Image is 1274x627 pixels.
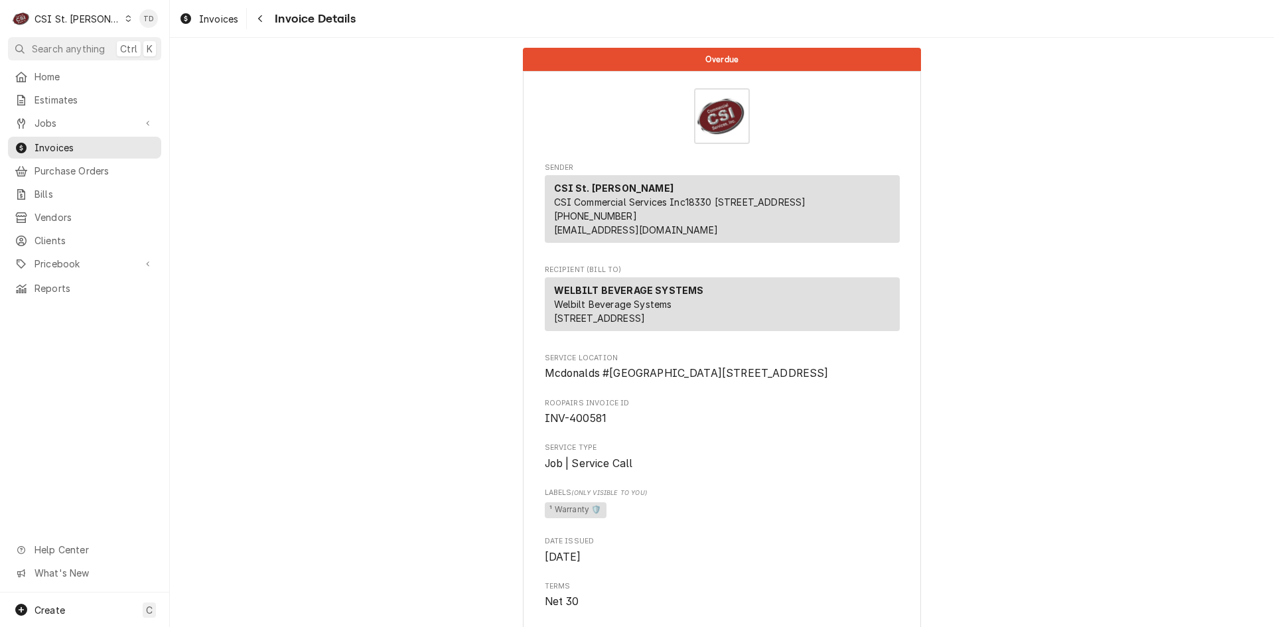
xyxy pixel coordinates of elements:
div: Tim Devereux's Avatar [139,9,158,28]
div: Service Location [545,353,900,382]
a: Vendors [8,206,161,228]
button: Search anythingCtrlK [8,37,161,60]
span: Welbilt Beverage Systems [STREET_ADDRESS] [554,299,672,324]
span: Roopairs Invoice ID [545,411,900,427]
a: Clients [8,230,161,251]
span: Invoices [35,141,155,155]
div: Terms [545,581,900,610]
span: Service Type [545,456,900,472]
span: Invoice Details [271,10,355,28]
div: Invoice Sender [545,163,900,249]
span: K [147,42,153,56]
div: Sender [545,175,900,248]
span: Recipient (Bill To) [545,265,900,275]
a: Go to What's New [8,562,161,584]
a: [PHONE_NUMBER] [554,210,637,222]
div: Invoice Recipient [545,265,900,337]
div: Date Issued [545,536,900,565]
div: CSI St. Louis's Avatar [12,9,31,28]
a: Estimates [8,89,161,111]
div: Status [523,48,921,71]
span: C [146,603,153,617]
span: Clients [35,234,155,247]
span: Invoices [199,12,238,26]
span: What's New [35,566,153,580]
span: Overdue [705,55,739,64]
span: Net 30 [545,595,579,608]
span: Pricebook [35,257,135,271]
span: Home [35,70,155,84]
a: Go to Help Center [8,539,161,561]
span: Search anything [32,42,105,56]
span: Bills [35,187,155,201]
div: Roopairs Invoice ID [545,398,900,427]
span: Terms [545,581,900,592]
span: (Only Visible to You) [571,489,646,496]
span: Date Issued [545,549,900,565]
a: Purchase Orders [8,160,161,182]
a: Home [8,66,161,88]
span: Help Center [35,543,153,557]
span: Purchase Orders [35,164,155,178]
span: Sender [545,163,900,173]
span: Roopairs Invoice ID [545,398,900,409]
button: Navigate back [249,8,271,29]
span: INV-400581 [545,412,607,425]
span: Service Location [545,366,900,382]
span: Estimates [35,93,155,107]
span: Create [35,604,65,616]
span: Date Issued [545,536,900,547]
span: Service Type [545,443,900,453]
div: [object Object] [545,488,900,520]
span: Reports [35,281,155,295]
span: Vendors [35,210,155,224]
span: [DATE] [545,551,581,563]
span: Service Location [545,353,900,364]
img: Logo [694,88,750,144]
span: ¹ Warranty 🛡️ [545,502,607,518]
a: Invoices [8,137,161,159]
a: Reports [8,277,161,299]
span: Ctrl [120,42,137,56]
span: Mcdonalds #[GEOGRAPHIC_DATA][STREET_ADDRESS] [545,367,829,380]
div: CSI St. [PERSON_NAME] [35,12,121,26]
span: Job | Service Call [545,457,633,470]
a: Bills [8,183,161,205]
div: Recipient (Bill To) [545,277,900,331]
span: Jobs [35,116,135,130]
span: Terms [545,594,900,610]
a: [EMAIL_ADDRESS][DOMAIN_NAME] [554,224,718,236]
a: Go to Jobs [8,112,161,134]
strong: CSI St. [PERSON_NAME] [554,182,673,194]
span: [object Object] [545,500,900,520]
div: Service Type [545,443,900,471]
div: TD [139,9,158,28]
span: CSI Commercial Services Inc18330 [STREET_ADDRESS] [554,196,806,208]
strong: WELBILT BEVERAGE SYSTEMS [554,285,704,296]
span: Labels [545,488,900,498]
div: C [12,9,31,28]
div: Recipient (Bill To) [545,277,900,336]
a: Go to Pricebook [8,253,161,275]
div: Sender [545,175,900,243]
a: Invoices [174,8,244,30]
